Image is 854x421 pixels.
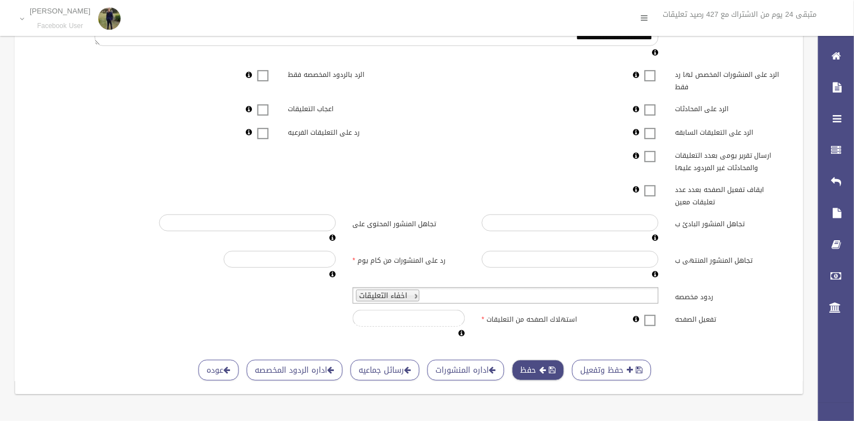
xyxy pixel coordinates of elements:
[428,360,504,381] a: اداره المنشورات
[667,66,796,94] label: الرد على المنشورات المخصص لها رد فقط
[667,287,796,303] label: ردود مخصصه
[512,360,564,381] button: حفظ
[667,214,796,230] label: تجاهل المنشور البادئ ب
[360,289,408,303] span: اخفاء التعليقات
[667,147,796,175] label: ارسال تقرير يومى بعدد التعليقات والمحادثات غير المردود عليها
[667,123,796,139] label: الرد على التعليقات السابقه
[30,7,90,15] p: [PERSON_NAME]
[345,214,474,230] label: تجاهل المنشور المحتوى على
[345,251,474,267] label: رد على المنشورات من كام يوم
[199,360,239,381] a: عوده
[572,360,651,381] button: حفظ وتفعيل
[247,360,343,381] a: اداره الردود المخصصه
[280,123,409,139] label: رد على التعليقات الفرعيه
[280,66,409,81] label: الرد بالردود المخصصه فقط
[667,310,796,326] label: تفعيل الصفحه
[667,180,796,208] label: ايقاف تفعيل الصفحه بعدد عدد تعليقات معين
[667,100,796,116] label: الرد على المحادثات
[30,22,90,30] small: Facebook User
[280,100,409,116] label: اعجاب التعليقات
[351,360,420,381] a: رسائل جماعيه
[667,251,796,267] label: تجاهل المنشور المنتهى ب
[474,310,603,326] label: استهلاك الصفحه من التعليقات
